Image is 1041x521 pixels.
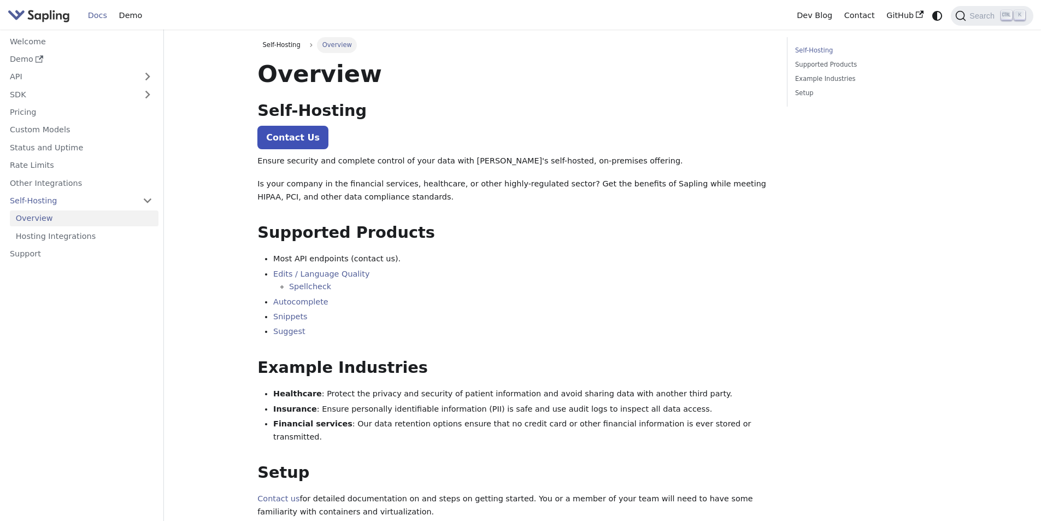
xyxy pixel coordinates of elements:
[966,11,1001,20] span: Search
[257,37,305,52] span: Self-Hosting
[273,253,771,266] li: Most API endpoints (contact us).
[4,122,158,138] a: Custom Models
[795,45,943,56] a: Self-Hosting
[4,86,137,102] a: SDK
[273,297,328,306] a: Autocomplete
[4,139,158,155] a: Status and Uptime
[4,157,158,173] a: Rate Limits
[930,8,945,24] button: Switch between dark and light mode (currently system mode)
[795,88,943,98] a: Setup
[257,463,771,483] h2: Setup
[257,178,771,204] p: Is your company in the financial services, healthcare, or other highly-regulated sector? Get the ...
[257,493,771,519] p: for detailed documentation on and steps on getting started. You or a member of your team will nee...
[10,210,158,226] a: Overview
[257,126,328,149] a: Contact Us
[113,7,148,24] a: Demo
[4,51,158,67] a: Demo
[273,327,305,336] a: Suggest
[4,175,158,191] a: Other Integrations
[4,69,137,85] a: API
[273,388,771,401] li: : Protect the privacy and security of patient information and avoid sharing data with another thi...
[273,389,322,398] strong: Healthcare
[317,37,357,52] span: Overview
[1014,10,1025,20] kbd: K
[8,8,70,24] img: Sapling.ai
[4,33,158,49] a: Welcome
[257,494,299,503] a: Contact us
[289,282,331,291] a: Spellcheck
[951,6,1033,26] button: Search (Ctrl+K)
[82,7,113,24] a: Docs
[273,405,317,413] strong: Insurance
[273,403,771,416] li: : Ensure personally identifiable information (PII) is safe and use audit logs to inspect all data...
[273,419,352,428] strong: Financial services
[273,312,308,321] a: Snippets
[137,86,158,102] button: Expand sidebar category 'SDK'
[795,74,943,84] a: Example Industries
[838,7,881,24] a: Contact
[880,7,929,24] a: GitHub
[8,8,74,24] a: Sapling.ai
[4,104,158,120] a: Pricing
[273,418,771,444] li: : Our data retention options ensure that no credit card or other financial information is ever st...
[257,223,771,243] h2: Supported Products
[4,246,158,262] a: Support
[257,101,771,121] h2: Self-Hosting
[791,7,838,24] a: Dev Blog
[795,60,943,70] a: Supported Products
[257,37,771,52] nav: Breadcrumbs
[273,270,369,278] a: Edits / Language Quality
[10,228,158,244] a: Hosting Integrations
[4,193,158,209] a: Self-Hosting
[257,59,771,89] h1: Overview
[137,69,158,85] button: Expand sidebar category 'API'
[257,358,771,378] h2: Example Industries
[257,155,771,168] p: Ensure security and complete control of your data with [PERSON_NAME]'s self-hosted, on-premises o...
